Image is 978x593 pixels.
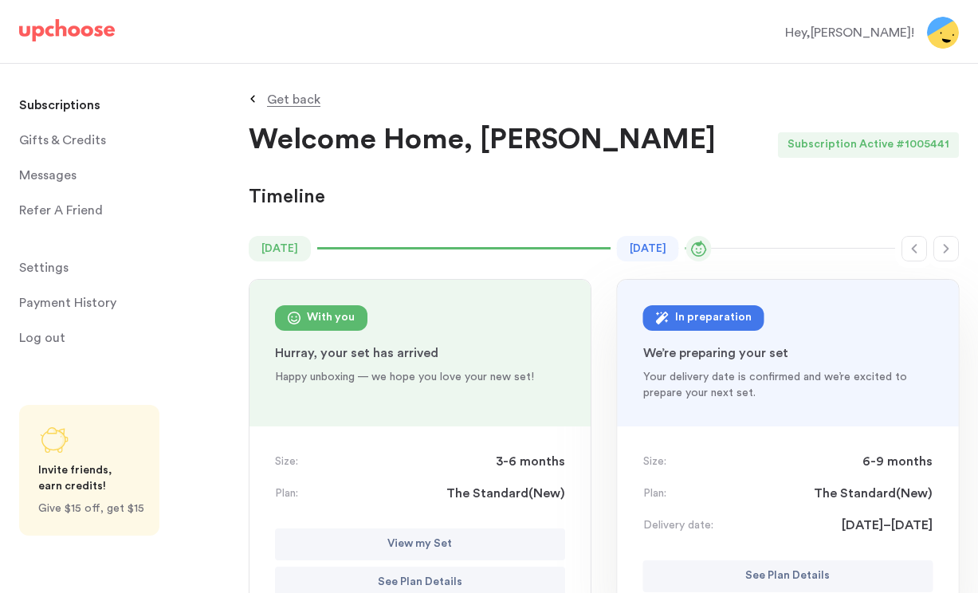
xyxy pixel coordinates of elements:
p: Refer A Friend [19,194,103,226]
span: The Standard ( New ) [446,484,565,503]
p: Payment History [19,287,116,319]
button: See Plan Details [643,560,933,592]
p: Plan: [643,485,666,501]
a: UpChoose [19,19,115,49]
button: View my Set [275,528,565,560]
p: Size: [275,454,298,469]
p: Timeline [249,185,325,210]
div: Subscription Active [778,132,896,158]
a: Settings [19,252,201,284]
p: Plan: [275,485,298,501]
a: Refer A Friend [19,194,201,226]
div: # 1005441 [896,132,959,158]
p: Get back [267,93,320,106]
span: Settings [19,252,69,284]
span: Messages [19,159,77,191]
p: See Plan Details [378,573,462,592]
p: Welcome Home, [PERSON_NAME] [249,121,716,159]
a: Log out [19,322,201,354]
span: 6-9 months [862,452,933,471]
button: Get back [249,89,320,108]
span: The Standard ( New ) [814,484,933,503]
a: Subscriptions [19,89,201,121]
span: Log out [19,322,65,354]
a: Gifts & Credits [19,124,201,156]
div: With you [307,308,355,328]
p: Size: [643,454,666,469]
span: [DATE]–[DATE] [842,516,933,535]
p: We’re preparing your set [643,344,933,363]
p: View my Set [387,535,452,554]
a: Messages [19,159,201,191]
a: Share UpChoose [19,405,159,536]
span: Gifts & Credits [19,124,106,156]
p: Happy unboxing — we hope you love your new set! [275,369,565,385]
p: Delivery date: [643,517,713,533]
p: Your delivery date is confirmed and we’re excited to prepare your next set. [643,369,933,401]
span: 3-6 months [496,452,565,471]
div: Hey, [PERSON_NAME] ! [785,23,914,42]
time: [DATE] [249,236,311,261]
p: Hurray, your set has arrived [275,344,565,363]
a: Payment History [19,287,201,319]
p: Subscriptions [19,89,100,121]
p: See Plan Details [745,567,830,586]
div: In preparation [675,308,752,328]
time: [DATE] [617,236,679,261]
img: UpChoose [19,19,115,41]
